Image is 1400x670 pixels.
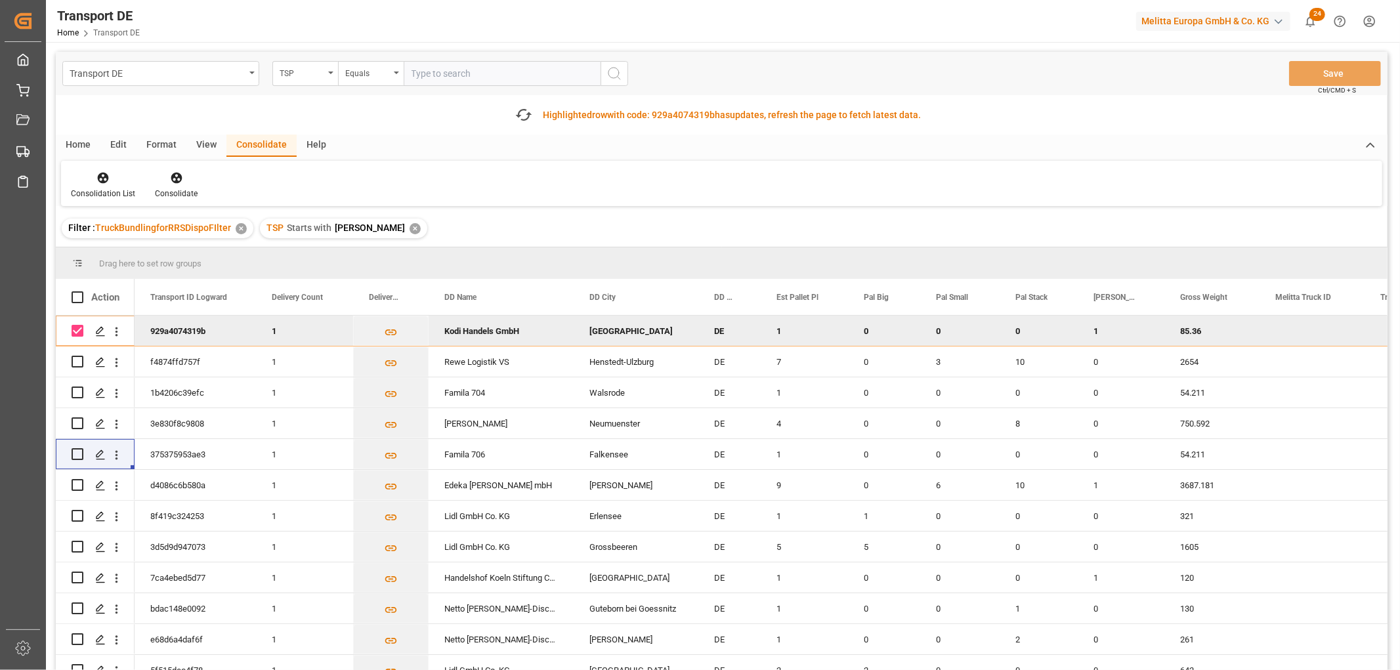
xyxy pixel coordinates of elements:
div: 3687.181 [1164,470,1260,500]
span: TSP [266,222,284,233]
input: Type to search [404,61,601,86]
span: DD Name [444,293,477,302]
div: 0 [1078,346,1164,377]
div: Press SPACE to select this row. [56,624,135,655]
div: Famila 704 [429,377,574,408]
span: Pal Small [936,293,968,302]
span: Transport ID Logward [150,293,227,302]
div: Lidl GmbH Co. KG [429,532,574,562]
div: 261 [1164,624,1260,654]
div: 0 [1000,377,1078,408]
div: Rewe Logistik VS [429,346,574,377]
div: Edeka [PERSON_NAME] mbH [429,470,574,500]
span: TruckBundlingforRRSDispoFIlter [95,222,231,233]
div: Walsrode [574,377,698,408]
div: [PERSON_NAME] [574,470,698,500]
div: Consolidate [226,135,297,157]
div: Consolidate [155,188,198,199]
div: 1 [761,501,848,531]
div: DE [698,562,761,593]
div: 0 [920,532,1000,562]
div: [PERSON_NAME] [574,624,698,654]
div: Press SPACE to select this row. [56,408,135,439]
div: f4874ffd757f [135,346,256,377]
div: Netto [PERSON_NAME]-Discount [429,593,574,623]
span: has [715,110,731,120]
div: 0 [1078,408,1164,438]
span: DD City [589,293,616,302]
div: 0 [920,562,1000,593]
div: 1 [256,624,353,654]
div: Netto [PERSON_NAME]-Discount [429,624,574,654]
div: Lidl GmbH Co. KG [429,501,574,531]
div: 0 [848,624,920,654]
div: 0 [1078,593,1164,623]
div: 1 [761,624,848,654]
div: Help [297,135,336,157]
div: 1 [256,346,353,377]
div: Press SPACE to select this row. [56,562,135,593]
span: [PERSON_NAME] [1093,293,1137,302]
div: 1 [761,377,848,408]
div: 0 [848,377,920,408]
div: 0 [920,316,1000,346]
div: Press SPACE to select this row. [56,532,135,562]
div: Henstedt-Ulzburg [574,346,698,377]
div: 1 [1000,593,1078,623]
div: 0 [848,562,920,593]
div: 0 [1000,439,1078,469]
button: open menu [62,61,259,86]
div: Home [56,135,100,157]
div: View [186,135,226,157]
div: 85.36 [1164,316,1260,346]
div: Famila 706 [429,439,574,469]
div: Press SPACE to deselect this row. [56,316,135,346]
div: 10 [1000,470,1078,500]
div: 0 [1078,377,1164,408]
div: [PERSON_NAME] [429,408,574,438]
span: [PERSON_NAME] [335,222,405,233]
div: 3e830f8c9808 [135,408,256,438]
div: 0 [848,316,920,346]
div: 130 [1164,593,1260,623]
div: Transport DE [57,6,140,26]
div: DE [698,377,761,408]
div: 2654 [1164,346,1260,377]
div: TSP [280,64,324,79]
button: Help Center [1325,7,1355,36]
div: 0 [848,470,920,500]
div: 1 [256,501,353,531]
div: Erlensee [574,501,698,531]
div: Edit [100,135,137,157]
button: Melitta Europa GmbH & Co. KG [1136,9,1296,33]
div: 0 [920,593,1000,623]
span: DD Country [714,293,733,302]
div: 0 [1078,501,1164,531]
div: d4086c6b580a [135,470,256,500]
div: Equals [345,64,390,79]
span: Filter : [68,222,95,233]
button: Save [1289,61,1381,86]
button: open menu [338,61,404,86]
div: Grossbeeren [574,532,698,562]
div: 321 [1164,501,1260,531]
span: Gross Weight [1180,293,1227,302]
div: 1 [761,562,848,593]
div: Falkensee [574,439,698,469]
div: Press SPACE to select this row. [56,346,135,377]
div: Transport DE [70,64,245,81]
div: Format [137,135,186,157]
div: Highlighted with code: updates, refresh the page to fetch latest data. [543,108,922,122]
div: bdac148e0092 [135,593,256,623]
span: Drag here to set row groups [99,259,202,268]
div: 0 [920,501,1000,531]
div: 8 [1000,408,1078,438]
div: 0 [1000,562,1078,593]
div: 1 [256,470,353,500]
div: 1 [1078,316,1164,346]
div: [GEOGRAPHIC_DATA] [574,316,698,346]
div: 8f419c324253 [135,501,256,531]
div: 5 [848,532,920,562]
div: [GEOGRAPHIC_DATA] [574,562,698,593]
div: 1605 [1164,532,1260,562]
